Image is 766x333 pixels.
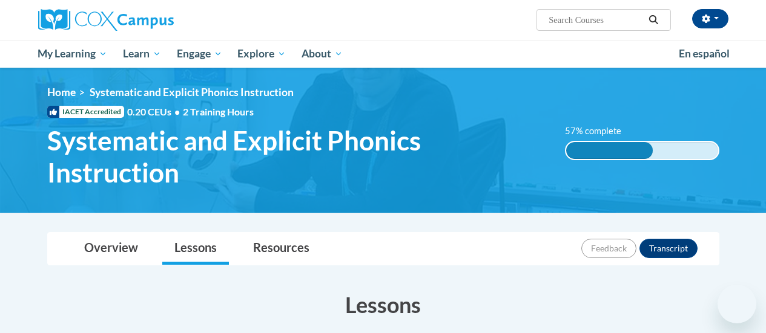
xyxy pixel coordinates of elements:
a: Learn [115,40,169,68]
div: Main menu [29,40,738,68]
span: • [174,106,180,117]
a: About [294,40,351,68]
button: Transcript [639,239,698,258]
span: About [302,47,343,61]
a: Cox Campus [38,9,256,31]
img: Cox Campus [38,9,174,31]
span: 0.20 CEUs [127,105,183,118]
span: My Learning [38,47,107,61]
span: Learn [123,47,161,61]
span: Engage [177,47,222,61]
a: Overview [72,233,150,265]
span: Explore [237,47,286,61]
div: 57% complete [566,142,653,159]
a: Lessons [162,233,229,265]
span: Systematic and Explicit Phonics Instruction [90,86,294,99]
iframe: Button to launch messaging window [718,285,756,323]
a: Resources [241,233,322,265]
a: En español [671,41,738,66]
span: IACET Accredited [47,106,124,118]
span: 2 Training Hours [183,106,254,117]
button: Search [644,13,662,27]
button: Account Settings [692,9,728,28]
a: My Learning [30,40,116,68]
a: Home [47,86,76,99]
span: En español [679,47,730,60]
a: Engage [169,40,230,68]
label: 57% complete [565,124,635,138]
h3: Lessons [47,289,719,320]
a: Explore [229,40,294,68]
input: Search Courses [547,13,644,27]
button: Feedback [581,239,636,258]
span: Systematic and Explicit Phonics Instruction [47,124,547,189]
